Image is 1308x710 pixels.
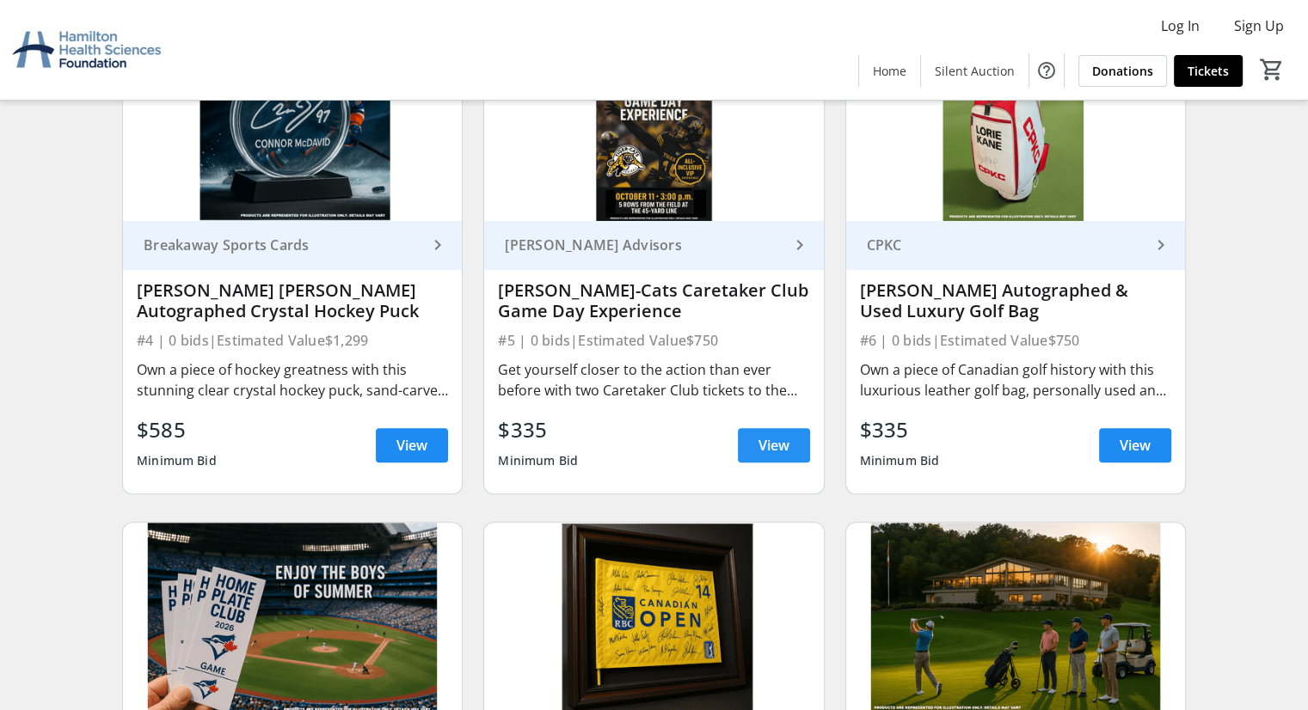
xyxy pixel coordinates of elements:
[1120,435,1151,456] span: View
[498,236,789,254] div: [PERSON_NAME] Advisors
[427,235,448,255] mat-icon: keyboard_arrow_right
[935,62,1015,80] span: Silent Auction
[873,62,906,80] span: Home
[484,30,823,221] img: Hamilton Tiger-Cats Caretaker Club Game Day Experience
[1147,12,1213,40] button: Log In
[137,328,448,352] div: #4 | 0 bids | Estimated Value $1,299
[846,30,1185,221] img: Lorie Kane Autographed & Used Luxury Golf Bag
[498,445,578,476] div: Minimum Bid
[1188,62,1229,80] span: Tickets
[758,435,789,456] span: View
[860,414,940,445] div: $335
[137,280,448,321] div: [PERSON_NAME] [PERSON_NAME] Autographed Crystal Hockey Puck
[860,280,1171,321] div: [PERSON_NAME] Autographed & Used Luxury Golf Bag
[860,445,940,476] div: Minimum Bid
[376,428,448,462] a: View
[860,359,1171,401] div: Own a piece of Canadian golf history with this luxurious leather golf bag, personally used and au...
[123,30,462,221] img: Connor McDavid Autographed Crystal Hockey Puck
[137,359,448,401] div: Own a piece of hockey greatness with this stunning clear crystal hockey puck, sand-carved and per...
[1161,15,1200,36] span: Log In
[498,414,578,445] div: $335
[137,236,427,254] div: Breakaway Sports Cards
[498,328,809,352] div: #5 | 0 bids | Estimated Value $750
[738,428,810,462] a: View
[1092,62,1153,80] span: Donations
[789,235,810,255] mat-icon: keyboard_arrow_right
[396,435,427,456] span: View
[1099,428,1171,462] a: View
[921,55,1029,87] a: Silent Auction
[860,328,1171,352] div: #6 | 0 bids | Estimated Value $750
[137,414,217,445] div: $585
[1174,55,1243,87] a: Tickets
[1256,54,1287,85] button: Cart
[1220,12,1298,40] button: Sign Up
[1234,15,1284,36] span: Sign Up
[1029,53,1064,88] button: Help
[123,221,462,270] a: Breakaway Sports Cards
[1151,235,1171,255] mat-icon: keyboard_arrow_right
[484,221,823,270] a: [PERSON_NAME] Advisors
[860,236,1151,254] div: CPKC
[846,221,1185,270] a: CPKC
[498,280,809,321] div: [PERSON_NAME]-Cats Caretaker Club Game Day Experience
[1078,55,1167,87] a: Donations
[498,359,809,401] div: Get yourself closer to the action than ever before with two Caretaker Club tickets to the [PERSON...
[137,445,217,476] div: Minimum Bid
[859,55,920,87] a: Home
[10,7,163,93] img: Hamilton Health Sciences Foundation's Logo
